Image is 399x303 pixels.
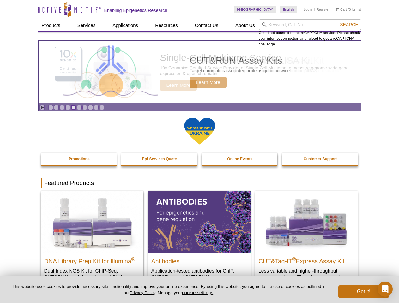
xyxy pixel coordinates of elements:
p: This website uses cookies to provide necessary site functionality and improve your online experie... [10,284,328,296]
li: | [314,6,315,13]
img: CUT&RUN Assay Kits [63,43,158,101]
a: Register [317,7,329,12]
img: All Antibodies [148,191,251,253]
h2: Featured Products [41,178,358,188]
h2: Enabling Epigenetics Research [104,8,167,13]
strong: Online Events [227,157,252,161]
a: Services [74,19,100,31]
div: Could not connect to the reCAPTCHA service. Please check your internet connection and reload to g... [259,19,361,47]
a: Promotions [41,153,118,165]
article: CUT&RUN Assay Kits [39,41,361,103]
a: Go to slide 10 [100,105,104,110]
a: Contact Us [191,19,222,31]
input: Keyword, Cat. No. [259,19,361,30]
a: Go to slide 5 [71,105,76,110]
span: Learn More [190,77,227,88]
a: About Us [232,19,259,31]
p: Dual Index NGS Kit for ChIP-Seq, CUT&RUN, and ds methylated DNA assays. [44,268,140,287]
a: Go to slide 8 [88,105,93,110]
a: [GEOGRAPHIC_DATA] [234,6,277,13]
a: Cart [336,7,347,12]
strong: Epi-Services Quote [142,157,177,161]
a: Epi-Services Quote [121,153,198,165]
a: Go to slide 6 [77,105,82,110]
a: Products [38,19,64,31]
sup: ® [292,256,296,262]
a: DNA Library Prep Kit for Illumina DNA Library Prep Kit for Illumina® Dual Index NGS Kit for ChIP-... [41,191,143,293]
a: Resources [151,19,182,31]
a: Go to slide 1 [48,105,53,110]
img: CUT&Tag-IT® Express Assay Kit [255,191,358,253]
a: English [280,6,297,13]
h2: CUT&RUN Assay Kits [190,56,291,65]
strong: Customer Support [304,157,337,161]
a: Customer Support [282,153,359,165]
p: Target chromatin-associated proteins genome wide. [190,68,291,74]
h2: CUT&Tag-IT Express Assay Kit [258,255,354,264]
h2: Antibodies [151,255,247,264]
img: We Stand With Ukraine [184,117,215,145]
button: Search [338,22,360,27]
a: CUT&RUN Assay Kits CUT&RUN Assay Kits Target chromatin-associated proteins genome wide. Learn More [39,41,361,103]
strong: Promotions [69,157,90,161]
div: Open Intercom Messenger [378,282,393,297]
p: Less variable and higher-throughput genome-wide profiling of histone marks​. [258,268,354,281]
a: Go to slide 7 [82,105,87,110]
li: (0 items) [336,6,361,13]
a: Go to slide 2 [54,105,59,110]
a: Applications [109,19,142,31]
img: Your Cart [336,8,339,11]
a: All Antibodies Antibodies Application-tested antibodies for ChIP, CUT&Tag, and CUT&RUN. [148,191,251,287]
span: Search [340,22,358,27]
sup: ® [131,256,135,262]
a: Privacy Policy [130,290,155,295]
a: Online Events [202,153,278,165]
button: cookie settings [182,290,213,295]
a: CUT&Tag-IT® Express Assay Kit CUT&Tag-IT®Express Assay Kit Less variable and higher-throughput ge... [255,191,358,287]
h2: DNA Library Prep Kit for Illumina [44,255,140,264]
a: Go to slide 4 [65,105,70,110]
a: Go to slide 3 [60,105,64,110]
button: Got it! [338,285,389,298]
a: Go to slide 9 [94,105,99,110]
a: Toggle autoplay [40,105,45,110]
p: Application-tested antibodies for ChIP, CUT&Tag, and CUT&RUN. [151,268,247,281]
img: DNA Library Prep Kit for Illumina [41,191,143,253]
a: Login [304,7,312,12]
